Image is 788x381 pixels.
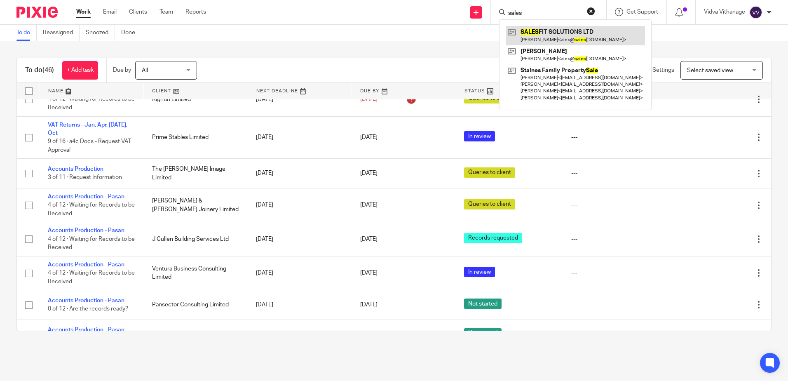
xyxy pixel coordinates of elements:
a: Accounts Production - Pasan [48,228,124,233]
a: Reports [185,8,206,16]
span: Select saved view [687,68,733,73]
a: Accounts Production - Pasan [48,327,124,333]
div: --- [571,169,659,177]
span: 0 of 12 · Are the records ready? [48,306,128,312]
a: Accounts Production [48,166,103,172]
div: --- [571,201,659,209]
a: Team [159,8,173,16]
span: 4 of 12 · Waiting for Records to be Received [48,270,135,285]
div: --- [571,235,659,243]
a: Email [103,8,117,16]
span: Get Support [626,9,658,15]
td: Pansector Consulting Limited [144,290,248,320]
span: [DATE] [360,202,378,208]
div: --- [571,269,659,277]
td: [DATE] [248,116,352,159]
td: [DATE] [248,320,352,349]
p: Due by [113,66,131,74]
span: Not started [464,299,502,309]
td: [PERSON_NAME] & [PERSON_NAME] Joinery Limited [144,188,248,222]
a: Reassigned [43,25,80,41]
a: To do [16,25,37,41]
img: Pixie [16,7,58,18]
img: svg%3E [749,6,762,19]
a: + Add task [62,61,98,80]
span: Queries to client [464,199,515,209]
span: [DATE] [360,302,378,308]
td: J Cullen Building Services Ltd [144,222,248,256]
h1: To do [25,66,54,75]
td: [DATE] [248,188,352,222]
td: Timelord Education Ltd [144,320,248,349]
span: Not started [464,328,502,339]
span: All [142,68,148,73]
span: [DATE] [360,96,378,102]
input: Search [507,10,582,17]
div: --- [571,133,659,141]
span: [DATE] [360,270,378,276]
span: Records requested [464,233,522,243]
td: [DATE] [248,256,352,290]
span: (46) [42,67,54,73]
a: Done [121,25,141,41]
div: --- [571,301,659,309]
span: 9 of 16 · a4c Docs - Request VAT Approval [48,139,131,153]
span: In review [464,131,495,141]
span: In review [464,267,495,277]
div: --- [571,330,659,339]
td: Prime Stables Limited [144,116,248,159]
span: View Settings [639,67,674,73]
p: Vidva Vithanage [704,8,745,16]
td: Ventura Business Consulting Limited [144,256,248,290]
span: Queries to client [464,167,515,178]
a: Work [76,8,91,16]
a: Accounts Production - Pasan [48,194,124,200]
span: [DATE] [360,236,378,242]
td: The [PERSON_NAME] Image Limited [144,159,248,188]
span: [DATE] [360,171,378,176]
td: [DATE] [248,222,352,256]
span: 3 of 11 · Request Information [48,175,122,181]
span: 4 of 12 · Waiting for Records to be Received [48,202,135,216]
td: [DATE] [248,290,352,320]
td: [DATE] [248,159,352,188]
a: Accounts Production - Pasan [48,298,124,303]
span: [DATE] [360,134,378,140]
a: Accounts Production - Pasan [48,262,124,268]
button: Clear [587,7,595,15]
a: Clients [129,8,147,16]
a: VAT Returns - Jan, Apr, [DATE], Oct [48,122,127,136]
a: Snoozed [86,25,115,41]
span: 4 of 12 · Waiting for Records to be Received [48,236,135,251]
